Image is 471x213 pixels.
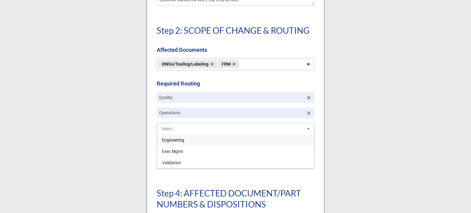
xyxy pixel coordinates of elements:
h1: Step 2: SCOPE OF CHANGE & ROUTING [157,25,314,36]
p: Operations [159,110,303,116]
a: DWGs/Tooling/Labeling [159,60,217,68]
p: Quality [159,94,303,101]
a: FRM [218,60,239,68]
h1: Step 4: AFFECTED DOCUMENT/PART NUMBERS & DISPOSITIONS [157,188,314,210]
span: Engineering [162,138,184,143]
label: Required Routing [157,79,200,88]
label: Affected Documents [157,46,207,54]
span: Exec Mgmt [162,149,183,154]
span: Validation [162,160,181,165]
